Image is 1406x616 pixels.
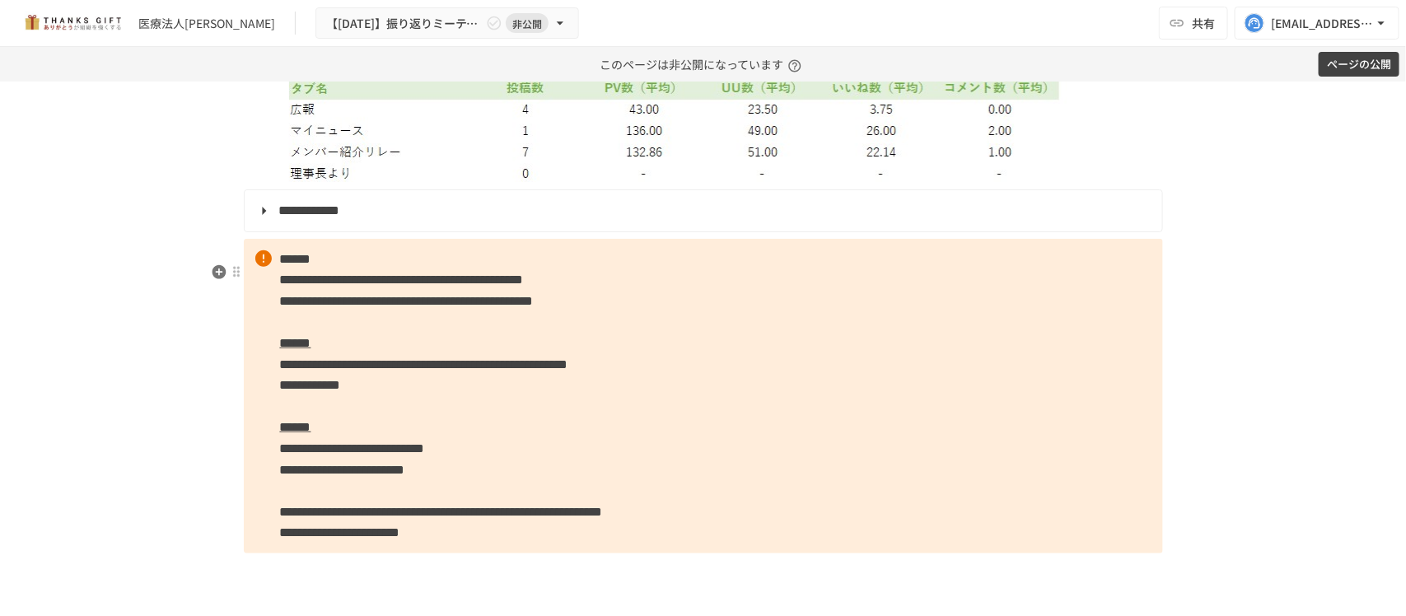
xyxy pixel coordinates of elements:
span: 共有 [1192,14,1215,32]
button: 【[DATE]】振り返りミーティング非公開 [315,7,579,40]
button: ページの公開 [1319,52,1399,77]
button: [EMAIL_ADDRESS][DOMAIN_NAME] [1235,7,1399,40]
p: このページは非公開になっています [600,47,806,82]
span: 非公開 [506,15,549,32]
div: [EMAIL_ADDRESS][DOMAIN_NAME] [1271,13,1373,34]
img: mMP1OxWUAhQbsRWCurg7vIHe5HqDpP7qZo7fRoNLXQh [20,10,125,36]
div: 医療法人[PERSON_NAME] [138,15,275,32]
span: 【[DATE]】振り返りミーティング [326,13,483,34]
button: 共有 [1159,7,1228,40]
